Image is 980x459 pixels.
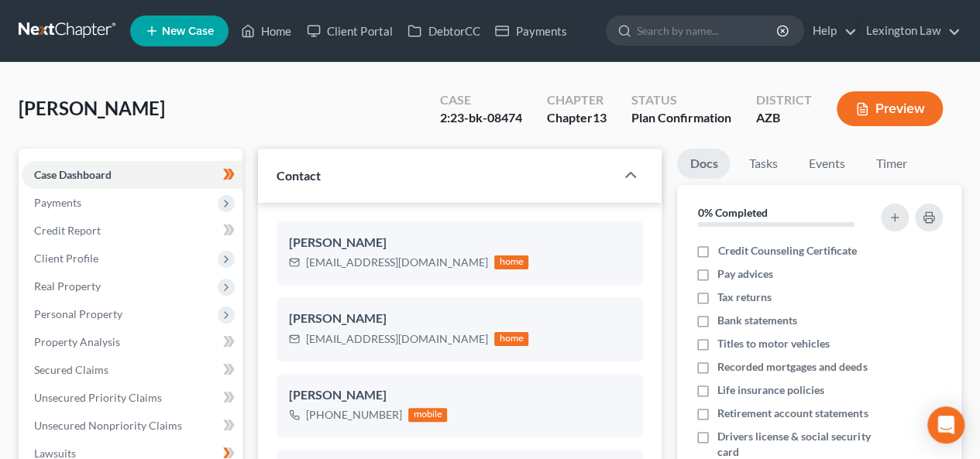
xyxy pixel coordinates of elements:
span: Credit Report [34,224,101,237]
div: [PERSON_NAME] [289,234,631,252]
div: [PERSON_NAME] [289,386,631,405]
div: Case [440,91,522,109]
div: Status [631,91,731,109]
span: Life insurance policies [717,382,824,398]
span: Recorded mortgages and deeds [717,359,867,375]
button: Preview [837,91,943,126]
a: Home [233,17,299,45]
div: Chapter [547,91,607,109]
div: home [494,255,528,269]
a: Unsecured Priority Claims [22,384,242,412]
span: Unsecured Priority Claims [34,391,162,404]
div: Open Intercom Messenger [927,406,965,444]
div: home [494,332,528,346]
span: Secured Claims [34,363,108,376]
div: Plan Confirmation [631,109,731,127]
a: Credit Report [22,217,242,245]
span: Property Analysis [34,335,120,348]
a: Tasks [736,149,789,179]
div: [EMAIL_ADDRESS][DOMAIN_NAME] [306,331,488,347]
span: Client Profile [34,252,98,265]
div: [PHONE_NUMBER] [306,407,402,423]
span: [PERSON_NAME] [19,97,165,119]
a: DebtorCC [400,17,487,45]
span: Retirement account statements [717,406,868,421]
span: Tax returns [717,289,772,305]
strong: 0% Completed [697,206,767,219]
input: Search by name... [637,16,779,45]
span: Personal Property [34,307,122,320]
a: Timer [863,149,919,179]
a: Events [796,149,857,179]
div: [PERSON_NAME] [289,310,631,328]
span: Credit Counseling Certificate [717,243,856,259]
span: Pay advices [717,266,773,282]
div: [EMAIL_ADDRESS][DOMAIN_NAME] [306,255,488,270]
span: 13 [593,110,607,125]
a: Client Portal [299,17,400,45]
a: Lexington Law [858,17,961,45]
div: District [756,91,812,109]
a: Property Analysis [22,328,242,356]
span: New Case [162,26,214,37]
div: AZB [756,109,812,127]
a: Help [805,17,857,45]
div: Chapter [547,109,607,127]
a: Secured Claims [22,356,242,384]
span: Real Property [34,279,101,293]
span: Contact [277,168,321,183]
span: Titles to motor vehicles [717,336,830,351]
a: Payments [487,17,574,45]
div: mobile [408,408,447,422]
span: Case Dashboard [34,168,112,181]
a: Docs [677,149,730,179]
span: Bank statements [717,313,797,328]
a: Case Dashboard [22,161,242,189]
span: Unsecured Nonpriority Claims [34,419,182,432]
a: Unsecured Nonpriority Claims [22,412,242,440]
div: 2:23-bk-08474 [440,109,522,127]
span: Payments [34,196,81,209]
